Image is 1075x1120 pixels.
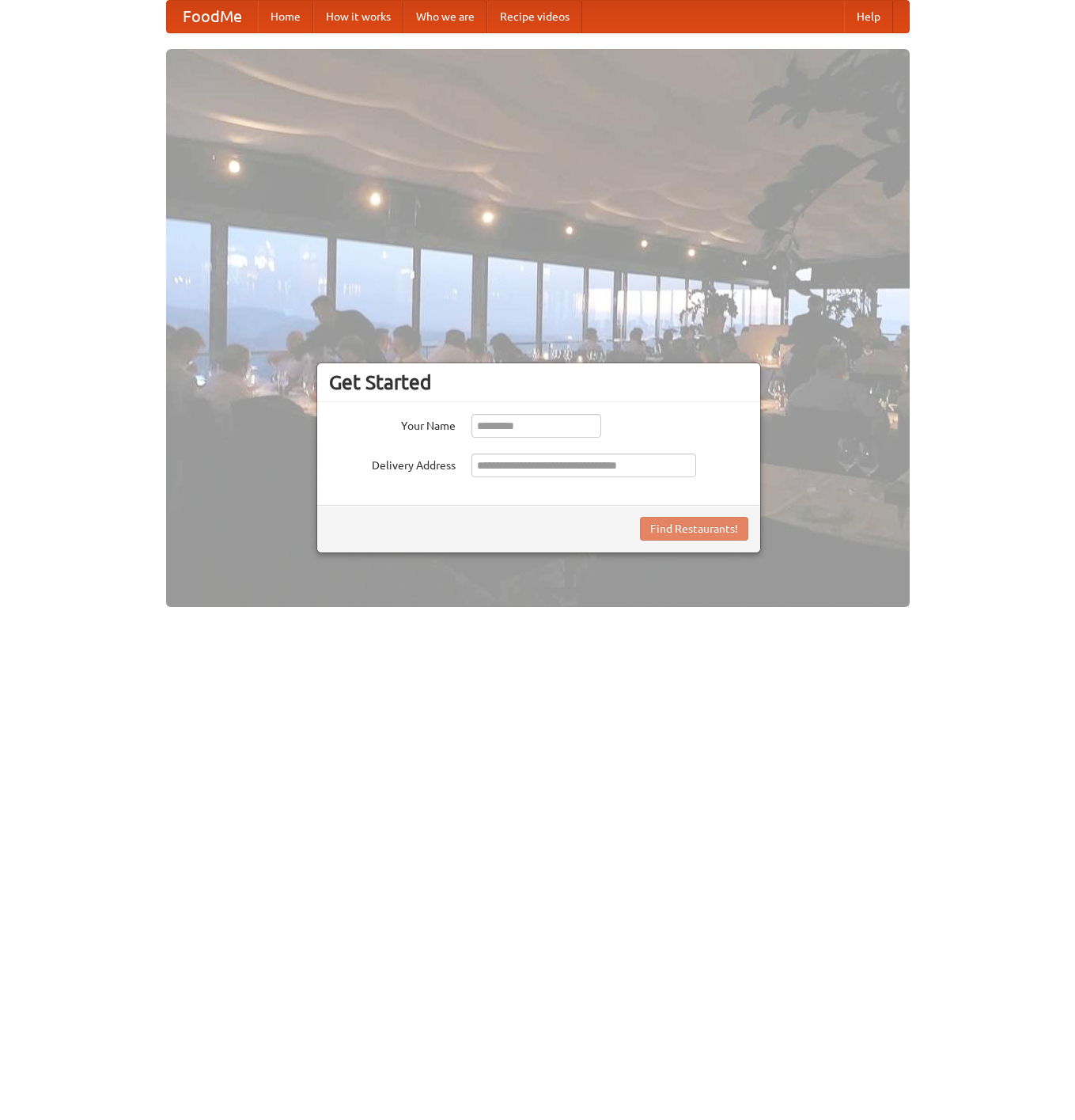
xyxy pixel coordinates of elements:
[844,1,893,32] a: Help
[329,370,748,394] h3: Get Started
[313,1,403,32] a: How it works
[258,1,313,32] a: Home
[167,1,258,32] a: FoodMe
[640,517,748,541] button: Find Restaurants!
[403,1,487,32] a: Who we are
[487,1,582,32] a: Recipe videos
[329,454,456,473] label: Delivery Address
[329,414,456,434] label: Your Name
